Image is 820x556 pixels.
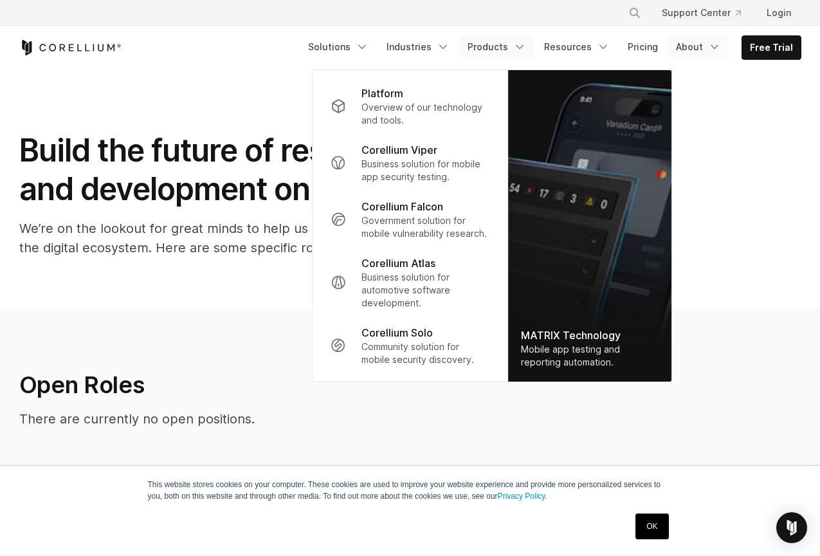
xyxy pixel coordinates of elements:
a: Platform Overview of our technology and tools. [320,78,500,134]
div: Navigation Menu [300,35,801,60]
a: Solutions [300,35,376,59]
p: Business solution for mobile app security testing. [361,158,489,183]
a: Corellium Home [19,40,122,55]
button: Search [623,1,646,24]
a: Resources [536,35,617,59]
p: Platform [361,86,403,101]
a: Corellium Viper Business solution for mobile app security testing. [320,134,500,191]
a: Free Trial [742,36,801,59]
img: Matrix_WebNav_1x [508,70,672,382]
p: Corellium Falcon [361,199,443,214]
p: This website stores cookies on your computer. These cookies are used to improve your website expe... [148,479,673,502]
a: Corellium Solo Community solution for mobile security discovery. [320,317,500,374]
div: Open Intercom Messenger [776,512,807,543]
p: There are currently no open positions. [19,409,599,429]
div: Mobile app testing and reporting automation. [521,343,659,369]
a: Products [460,35,534,59]
h1: Build the future of research, testing and development on Arm. [19,131,534,208]
a: Pricing [620,35,666,59]
h2: Open Roles [19,371,599,399]
a: Login [756,1,801,24]
p: Government solution for mobile vulnerability research. [361,214,489,240]
div: MATRIX Technology [521,328,659,343]
p: Corellium Viper [361,142,437,158]
p: Corellium Solo [361,325,433,340]
a: Corellium Atlas Business solution for automotive software development. [320,248,500,317]
a: Corellium Falcon Government solution for mobile vulnerability research. [320,191,500,248]
p: Business solution for automotive software development. [361,271,489,310]
a: About [668,35,729,59]
p: We’re on the lookout for great minds to help us deliver stellar experiences across the digital ec... [19,219,534,257]
div: Navigation Menu [613,1,801,24]
a: MATRIX Technology Mobile app testing and reporting automation. [508,70,672,382]
a: OK [635,514,668,539]
p: Community solution for mobile security discovery. [361,340,489,366]
p: Corellium Atlas [361,255,435,271]
a: Privacy Policy. [498,492,547,501]
a: Industries [379,35,457,59]
a: Support Center [651,1,751,24]
p: Overview of our technology and tools. [361,101,489,127]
